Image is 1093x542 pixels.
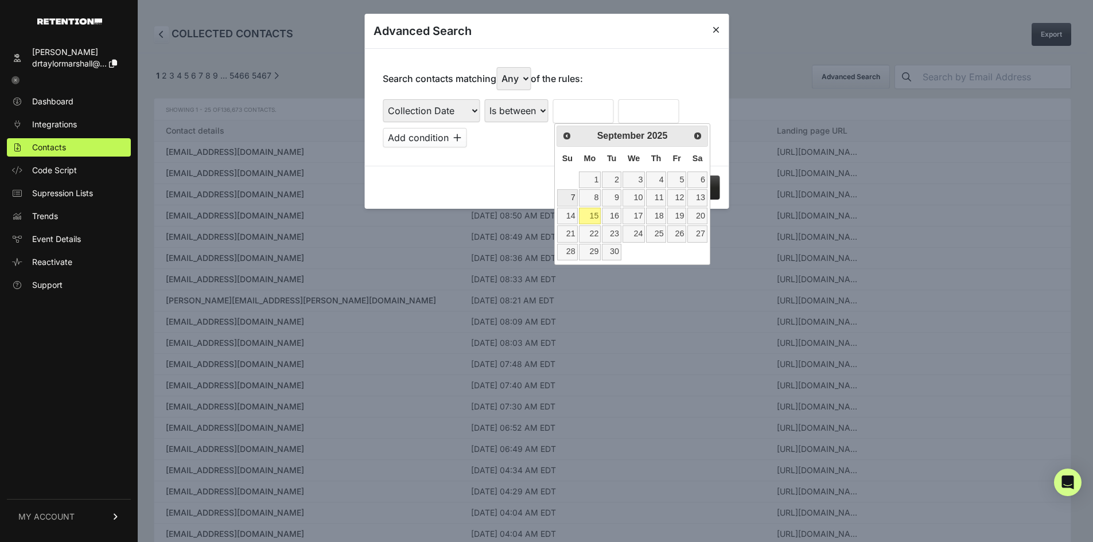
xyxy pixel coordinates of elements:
[7,43,131,73] a: [PERSON_NAME] drtaylormarshall@...
[646,189,666,206] a: 11
[628,154,640,163] span: Wednesday
[7,230,131,248] a: Event Details
[7,184,131,202] a: Supression Lists
[32,46,117,58] div: [PERSON_NAME]
[383,128,466,147] button: Add condition
[687,171,707,188] a: 6
[602,225,621,242] a: 23
[32,96,73,107] span: Dashboard
[579,244,601,260] a: 29
[32,119,77,130] span: Integrations
[690,127,706,144] a: Next
[562,154,573,163] span: Sunday
[32,233,81,245] span: Event Details
[646,225,666,242] a: 25
[651,154,662,163] span: Thursday
[579,171,601,188] a: 1
[623,171,645,188] a: 3
[693,154,703,163] span: Saturday
[584,154,596,163] span: Monday
[7,115,131,134] a: Integrations
[32,279,63,291] span: Support
[602,171,621,188] a: 2
[32,188,93,199] span: Supression Lists
[7,499,131,534] a: MY ACCOUNT
[7,207,131,225] a: Trends
[7,92,131,111] a: Dashboard
[562,131,571,141] span: Prev
[32,142,66,153] span: Contacts
[687,189,707,206] a: 13
[7,253,131,271] a: Reactivate
[667,208,687,224] a: 19
[557,189,577,206] a: 7
[687,208,707,224] a: 20
[646,171,666,188] a: 4
[667,225,687,242] a: 26
[602,208,621,224] a: 16
[623,189,645,206] a: 10
[1054,469,1082,496] div: Open Intercom Messenger
[7,276,131,294] a: Support
[557,225,577,242] a: 21
[693,131,702,141] span: Next
[647,131,668,141] span: 2025
[579,208,601,224] a: 15
[7,161,131,180] a: Code Script
[18,511,75,522] span: MY ACCOUNT
[597,131,645,141] span: September
[7,138,131,157] a: Contacts
[687,225,707,242] a: 27
[623,208,645,224] a: 17
[558,127,575,144] a: Prev
[667,171,687,188] a: 5
[667,189,687,206] a: 12
[623,225,645,242] a: 24
[607,154,617,163] span: Tuesday
[602,189,621,206] a: 9
[383,67,583,90] p: Search contacts matching of the rules:
[646,208,666,224] a: 18
[374,23,472,39] h3: Advanced Search
[672,154,680,163] span: Friday
[579,189,601,206] a: 8
[602,244,621,260] a: 30
[37,18,102,25] img: Retention.com
[579,225,601,242] a: 22
[32,256,72,268] span: Reactivate
[557,244,577,260] a: 28
[32,210,58,222] span: Trends
[32,165,77,176] span: Code Script
[32,59,107,68] span: drtaylormarshall@...
[557,208,577,224] a: 14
